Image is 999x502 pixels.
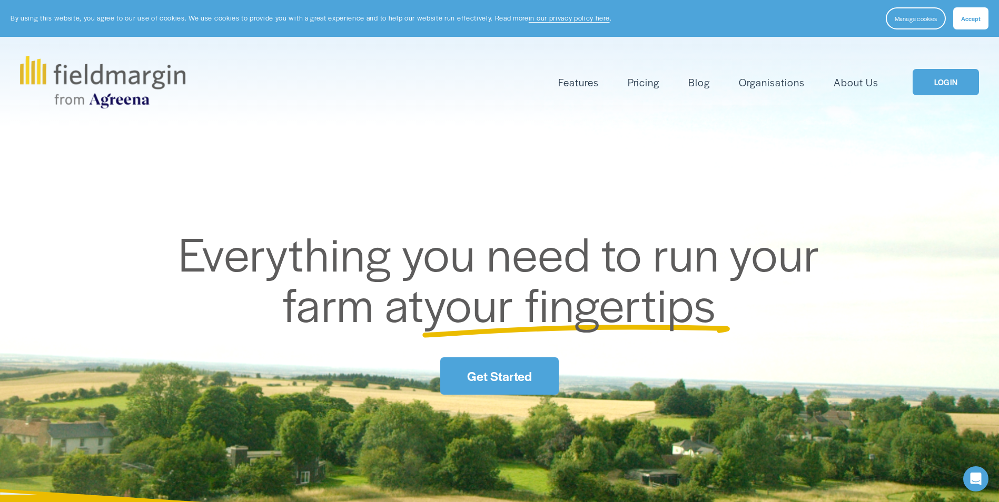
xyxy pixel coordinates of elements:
[20,56,185,108] img: fieldmargin.com
[886,7,946,29] button: Manage cookies
[179,219,831,336] span: Everything you need to run your farm at
[558,74,599,91] a: folder dropdown
[628,74,659,91] a: Pricing
[11,13,611,23] p: By using this website, you agree to our use of cookies. We use cookies to provide you with a grea...
[913,69,979,96] a: LOGIN
[953,7,988,29] button: Accept
[424,270,716,336] span: your fingertips
[739,74,805,91] a: Organisations
[895,14,937,23] span: Manage cookies
[558,75,599,90] span: Features
[834,74,878,91] a: About Us
[529,13,610,23] a: in our privacy policy here
[440,357,558,395] a: Get Started
[963,466,988,491] div: Open Intercom Messenger
[961,14,981,23] span: Accept
[688,74,710,91] a: Blog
